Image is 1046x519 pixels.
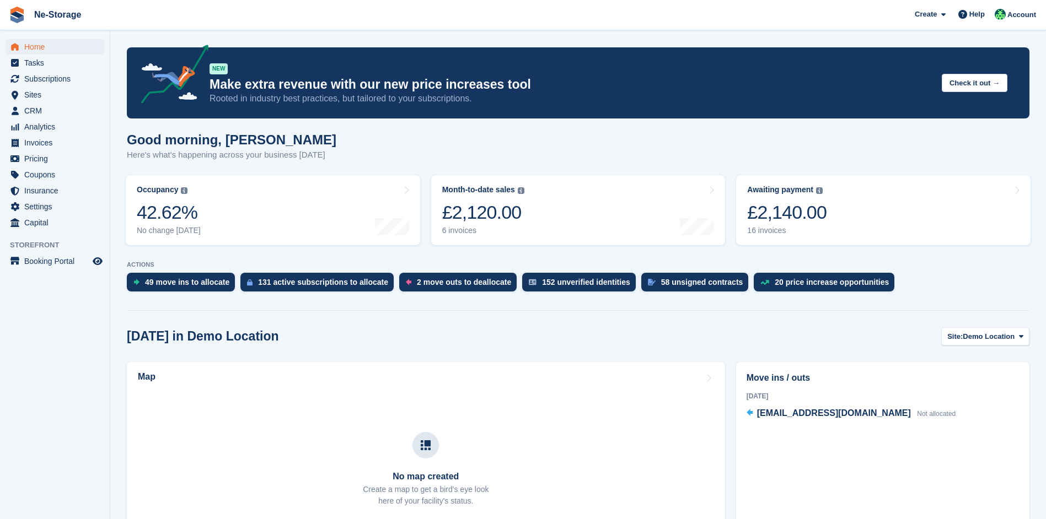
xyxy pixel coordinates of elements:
a: 131 active subscriptions to allocate [240,273,399,297]
a: menu [6,119,104,134]
img: Jay Johal [995,9,1006,20]
div: 6 invoices [442,226,524,235]
h2: Map [138,372,155,382]
p: Make extra revenue with our new price increases tool [210,77,933,93]
p: Here's what's happening across your business [DATE] [127,149,336,161]
span: Subscriptions [24,71,90,86]
span: Create [915,9,937,20]
a: menu [6,39,104,55]
a: menu [6,87,104,102]
h3: No map created [363,472,489,482]
a: menu [6,183,104,198]
h2: Move ins / outs [747,371,1019,385]
h1: Good morning, [PERSON_NAME] [127,132,336,147]
span: Settings [24,199,90,214]
span: Analytics [24,119,90,134]
a: Occupancy 42.62% No change [DATE] [126,175,420,245]
a: 49 move ins to allocate [127,273,240,297]
p: ACTIONS [127,261,1029,268]
span: Coupons [24,167,90,182]
img: verify_identity-adf6edd0f0f0b5bbfe63781bf79b02c33cf7c696d77639b501bdc392416b5a36.svg [529,279,537,285]
a: menu [6,199,104,214]
span: Sites [24,87,90,102]
a: [EMAIL_ADDRESS][DOMAIN_NAME] Not allocated [747,407,956,421]
div: Occupancy [137,185,178,194]
button: Site: Demo Location [941,327,1029,345]
button: Check it out → [942,74,1007,92]
div: £2,140.00 [747,201,827,224]
div: 42.62% [137,201,201,224]
span: Home [24,39,90,55]
img: active_subscription_to_allocate_icon-d502201f5373d7db506a760aba3b589e785aa758c864c3986d89f69b8ff3... [247,279,253,286]
div: Month-to-date sales [442,185,515,194]
div: 2 move outs to deallocate [417,278,511,286]
div: £2,120.00 [442,201,524,224]
a: menu [6,215,104,230]
a: menu [6,55,104,71]
p: Create a map to get a bird's eye look here of your facility's status. [363,484,489,507]
div: 131 active subscriptions to allocate [258,278,388,286]
div: 49 move ins to allocate [145,278,229,286]
div: NEW [210,63,228,74]
span: Not allocated [917,410,956,418]
span: Site: [947,331,963,342]
a: menu [6,151,104,166]
span: CRM [24,103,90,118]
a: 152 unverified identities [522,273,641,297]
a: 58 unsigned contracts [641,273,754,297]
img: stora-icon-8386f47178a22dfd0bd8f6a31ec36ba5ce8667c1dd55bd0f319d3a0aa187defe.svg [9,7,25,23]
img: price-adjustments-announcement-icon-8257ccfd72463d97f412b2fc003d46551f7dbcb40ab6d574587a9cd5c0d94... [132,45,209,107]
span: Invoices [24,135,90,150]
div: 58 unsigned contracts [661,278,743,286]
span: Tasks [24,55,90,71]
span: Help [969,9,985,20]
img: move_ins_to_allocate_icon-fdf77a2bb77ea45bf5b3d319d69a93e2d87916cf1d5bf7949dd705db3b84f3ca.svg [133,279,140,285]
a: Preview store [91,255,104,268]
div: Awaiting payment [747,185,813,194]
span: Pricing [24,151,90,166]
div: 152 unverified identities [542,278,630,286]
a: 20 price increase opportunities [754,273,900,297]
span: Booking Portal [24,253,90,269]
span: Account [1007,9,1036,20]
a: Ne-Storage [30,6,85,24]
a: menu [6,167,104,182]
a: menu [6,71,104,86]
div: [DATE] [747,391,1019,401]
img: contract_signature_icon-13c848040528278c33f63329250d36e43548de30e8caae1d1a13099fd9432cc5.svg [648,279,656,285]
p: Rooted in industry best practices, but tailored to your subscriptions. [210,93,933,105]
a: 2 move outs to deallocate [399,273,522,297]
a: menu [6,103,104,118]
img: move_outs_to_deallocate_icon-f764333ba52eb49d3ac5e1228854f67142a1ed5810a6f6cc68b1a99e826820c5.svg [406,279,411,285]
span: Demo Location [963,331,1015,342]
img: icon-info-grey-7440780725fd019a000dd9b08b2336e03edf1995a4989e88bcd33f0948082b44.svg [518,187,524,194]
span: [EMAIL_ADDRESS][DOMAIN_NAME] [757,408,911,418]
h2: [DATE] in Demo Location [127,329,279,344]
img: icon-info-grey-7440780725fd019a000dd9b08b2336e03edf1995a4989e88bcd33f0948082b44.svg [181,187,187,194]
div: 20 price increase opportunities [775,278,889,286]
img: icon-info-grey-7440780725fd019a000dd9b08b2336e03edf1995a4989e88bcd33f0948082b44.svg [816,187,823,194]
a: menu [6,135,104,150]
span: Capital [24,215,90,230]
a: menu [6,253,104,269]
img: map-icn-33ee37083ee616e46c38cad1a60f524a97daa1e2b2c8c0bc3eb3415660979fc1.svg [421,440,431,450]
span: Insurance [24,183,90,198]
a: Awaiting payment £2,140.00 16 invoices [736,175,1031,245]
img: price_increase_opportunities-93ffe204e8149a01c8c9dc8f82e8f89637d9d84a8eef4429ea346261dce0b2c0.svg [760,280,769,285]
a: Month-to-date sales £2,120.00 6 invoices [431,175,726,245]
div: 16 invoices [747,226,827,235]
span: Storefront [10,240,110,251]
div: No change [DATE] [137,226,201,235]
